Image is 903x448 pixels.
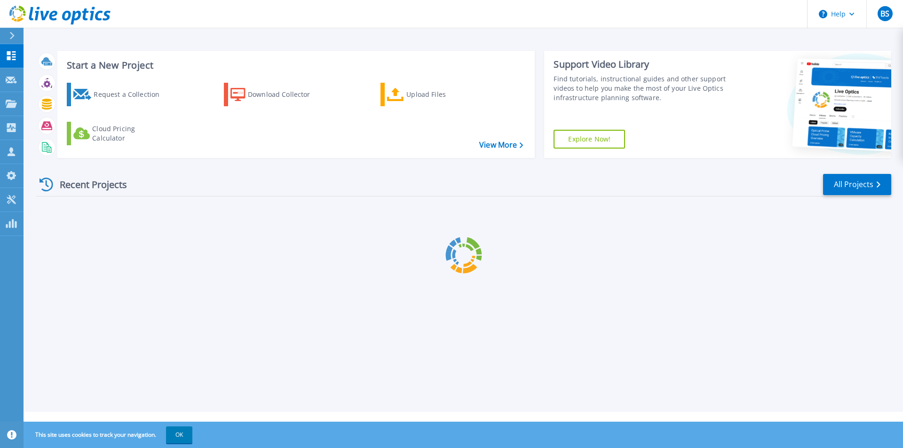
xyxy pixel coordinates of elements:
span: This site uses cookies to track your navigation. [26,426,192,443]
div: Cloud Pricing Calculator [92,124,167,143]
a: Cloud Pricing Calculator [67,122,172,145]
div: Find tutorials, instructional guides and other support videos to help you make the most of your L... [554,74,730,102]
div: Recent Projects [36,173,140,196]
a: Download Collector [224,83,329,106]
a: View More [479,141,523,149]
span: BS [880,10,889,17]
a: All Projects [823,174,891,195]
div: Support Video Library [554,58,730,71]
a: Explore Now! [554,130,625,149]
div: Download Collector [248,85,323,104]
h3: Start a New Project [67,60,523,71]
div: Request a Collection [94,85,169,104]
button: OK [166,426,192,443]
div: Upload Files [406,85,482,104]
a: Upload Files [380,83,485,106]
a: Request a Collection [67,83,172,106]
